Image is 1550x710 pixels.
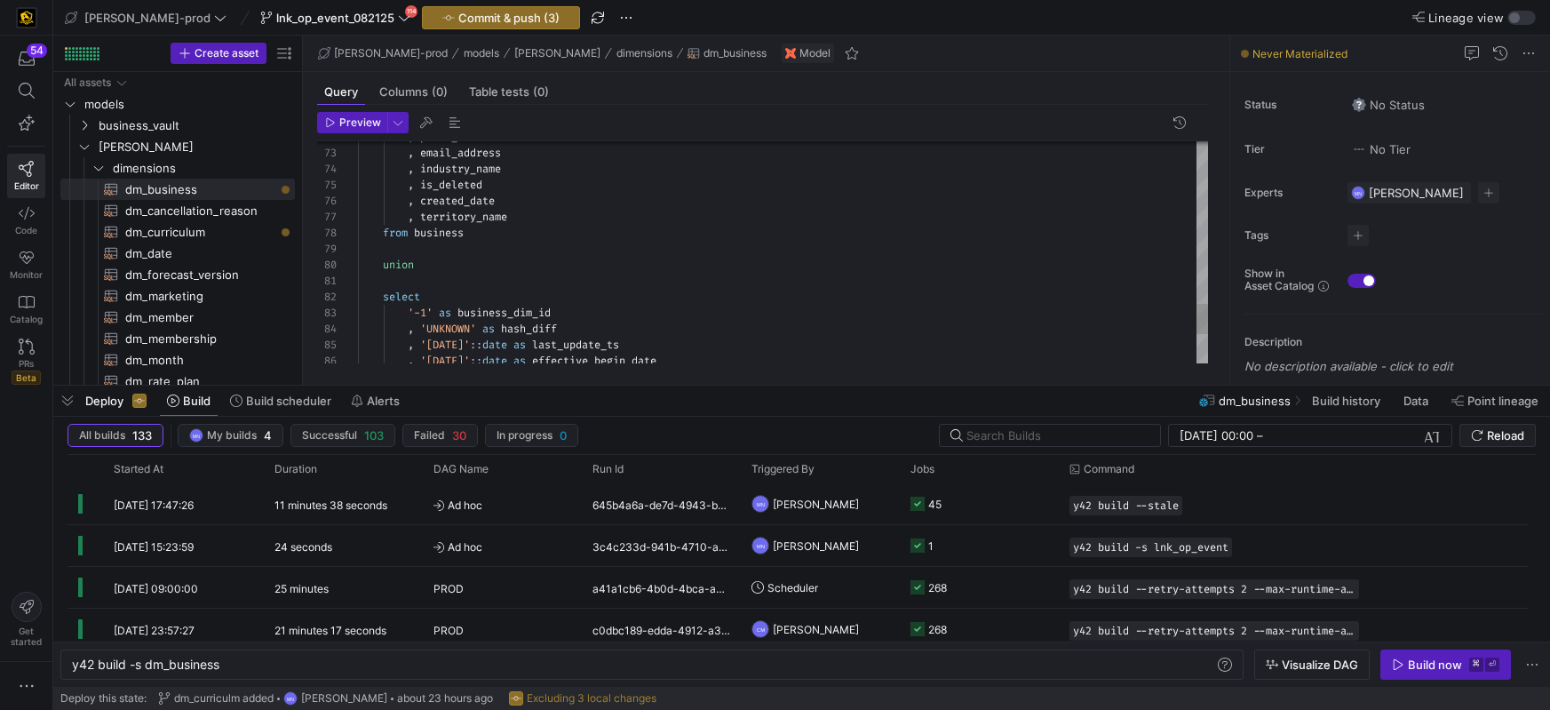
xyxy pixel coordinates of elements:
div: Press SPACE to select this row. [60,243,295,264]
span: Ad hoc [433,526,571,568]
a: Editor [7,154,45,198]
button: Preview [317,112,387,133]
button: Excluding 3 local changes [505,687,661,710]
span: – [1257,428,1263,443]
kbd: ⏎ [1485,658,1499,672]
span: territory_name [420,210,507,224]
span: Run Id [592,463,624,475]
button: [PERSON_NAME]-prod [314,43,452,64]
span: All builds [79,429,125,442]
span: Point lineage [1467,394,1538,408]
div: 3c4c233d-941b-4710-ae4f-cd5b0b5cc9e7 [582,525,741,566]
span: Table tests [469,86,549,98]
span: as [513,354,526,368]
span: Query [324,86,358,98]
span: Model [799,47,831,60]
span: [PERSON_NAME] [301,692,387,705]
span: Command [1084,463,1134,475]
button: All builds133 [68,424,163,447]
span: Deploy [85,394,123,408]
button: lnk_op_event_082125 [256,6,415,29]
div: Press SPACE to select this row. [60,115,295,136]
span: No Status [1352,98,1425,112]
button: 54 [7,43,45,75]
p: Description [1244,336,1543,348]
div: 1 [928,525,934,567]
span: is_deleted [420,178,482,192]
span: , [408,338,414,352]
span: , [408,354,414,368]
span: [PERSON_NAME] [99,137,292,157]
div: 645b4a6a-de7d-4943-b795-e8865604af93 [582,483,741,524]
div: 82 [317,289,337,305]
a: dm_member​​​​​​​​​​ [60,307,295,328]
span: (0) [533,86,549,98]
span: [DATE] 09:00:00 [114,582,198,595]
span: Lineage view [1428,11,1504,25]
span: y42 build -s lnk_op_event [1073,541,1228,554]
span: , [408,146,414,160]
button: Data [1395,386,1440,416]
div: Build now [1408,658,1462,672]
span: Commit & push (3) [458,11,560,25]
span: last_update_ts [532,338,619,352]
span: Ad hoc [433,484,571,526]
span: effective_begin_date [532,354,656,368]
button: dimensions [612,43,677,64]
div: Press SPACE to select this row. [60,200,295,221]
img: No tier [1352,142,1366,156]
div: MN [283,691,298,706]
div: MN [751,537,769,554]
button: Getstarted [7,585,45,654]
button: Commit & push (3) [422,6,580,29]
span: dm_rate_plan​​​​​​​​​​ [125,371,274,392]
span: Catalog [10,314,43,324]
y42-duration: 24 seconds [274,540,332,554]
span: In progress [497,429,552,442]
span: Status [1244,99,1333,111]
a: dm_cancellation_reason​​​​​​​​​​ [60,200,295,221]
button: Reload [1459,424,1536,447]
span: [PERSON_NAME] [1369,186,1464,200]
span: 4 [264,428,272,443]
span: Reload [1487,428,1524,443]
span: dm_member​​​​​​​​​​ [125,307,274,328]
span: Visualize DAG [1282,658,1358,672]
div: 74 [317,161,337,177]
a: dm_date​​​​​​​​​​ [60,243,295,264]
div: Press SPACE to select this row. [60,157,295,179]
span: , [408,322,414,336]
span: business_vault [99,116,292,136]
span: dm_marketing​​​​​​​​​​ [125,286,274,307]
span: PROD [433,610,464,651]
img: https://storage.googleapis.com/y42-prod-data-exchange/images/uAsz27BndGEK0hZWDFeOjoxA7jCwgK9jE472... [18,9,36,27]
span: DAG Name [433,463,489,475]
span: Create asset [195,47,258,60]
span: :: [470,338,482,352]
span: Scheduler [767,567,818,609]
button: No statusNo Status [1347,93,1429,116]
span: date [482,338,507,352]
span: about 23 hours ago [397,692,493,705]
div: 268 [928,609,947,650]
span: My builds [207,429,257,442]
img: undefined [785,48,796,59]
span: Excluding 3 local changes [527,692,656,705]
button: dm_business [683,43,771,64]
span: business_dim_id [457,306,551,320]
p: No description available - click to edit [1244,359,1543,373]
span: , [408,194,414,208]
button: [PERSON_NAME]-prod [60,6,231,29]
span: industry_name [420,162,501,176]
span: dm_cancellation_reason​​​​​​​​​​ [125,201,274,221]
span: dm_curriculum​​​​​​​​​​ [125,222,274,243]
div: 83 [317,305,337,321]
span: 'UNKNOWN' [420,322,476,336]
span: dm_curriculm added [174,692,274,705]
span: email_address [420,146,501,160]
button: Create asset [171,43,266,64]
span: Preview [339,116,381,129]
span: dm_date​​​​​​​​​​ [125,243,274,264]
div: Press SPACE to select this row. [60,349,295,371]
div: 268 [928,567,947,609]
